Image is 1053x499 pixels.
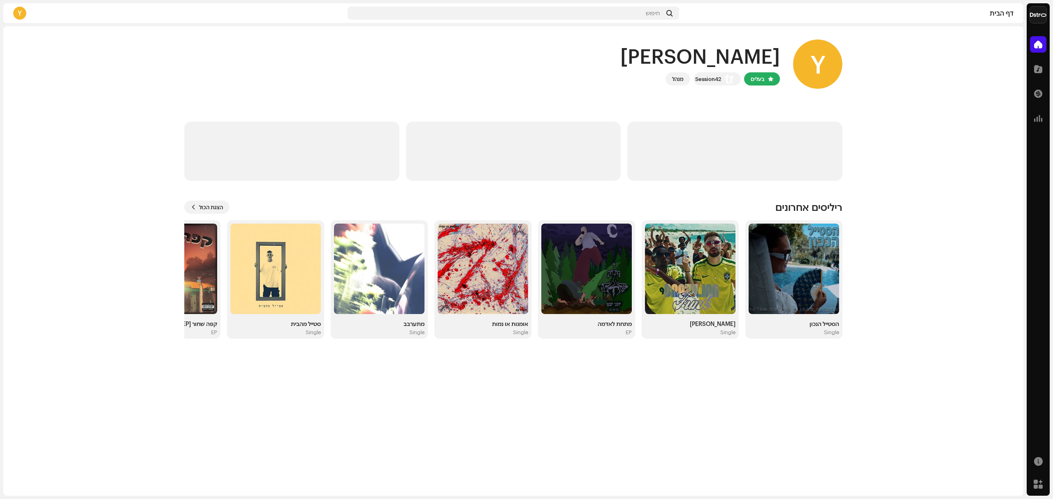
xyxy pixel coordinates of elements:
[230,321,321,327] div: סטייל מהבית
[626,329,632,335] div: EP
[409,329,424,335] div: Single
[334,321,424,327] div: מתערבב
[211,329,217,335] div: EP
[513,329,528,335] div: Single
[749,224,839,314] img: 06c0ea36-9e92-45e7-aaf7-d797c3ab69e7
[749,321,839,327] div: הסטייל הנכון
[682,10,1014,16] div: דף הבית
[199,199,223,215] span: הצגת הכול
[230,224,321,314] img: b3f5d9b3-c8f2-4265-9c1a-d26934e9f83e
[184,201,230,214] button: הצגת הכול
[672,74,684,84] div: מנהל
[1030,7,1046,23] img: a754eb8e-f922-4056-8001-d1d15cdf72ef
[438,321,528,327] div: אומנות או נמות
[646,10,660,16] span: חיפוש
[695,74,721,84] div: Session42
[720,329,735,335] div: Single
[334,224,424,314] img: 7ee6fc6e-ee0e-4856-ab3b-ed40a7405878
[438,224,528,314] img: a5b4e76c-8b09-49ad-8e85-98b81ca5b048
[724,74,734,84] img: a754eb8e-f922-4056-8001-d1d15cdf72ef
[541,321,632,327] div: מתחת לאדמה
[793,39,842,89] div: Y
[645,321,735,327] div: [PERSON_NAME]
[13,7,26,20] div: Y
[775,201,842,214] h3: ריליסים אחרונים
[751,74,765,84] div: בעלים
[824,329,839,335] div: Single
[620,43,780,69] div: [PERSON_NAME]
[541,224,632,314] img: 699264c2-6a78-489d-828b-ddca2252828f
[306,329,321,335] div: Single
[645,224,735,314] img: 334d7da5-ce65-4efc-ab69-a78ff0baa696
